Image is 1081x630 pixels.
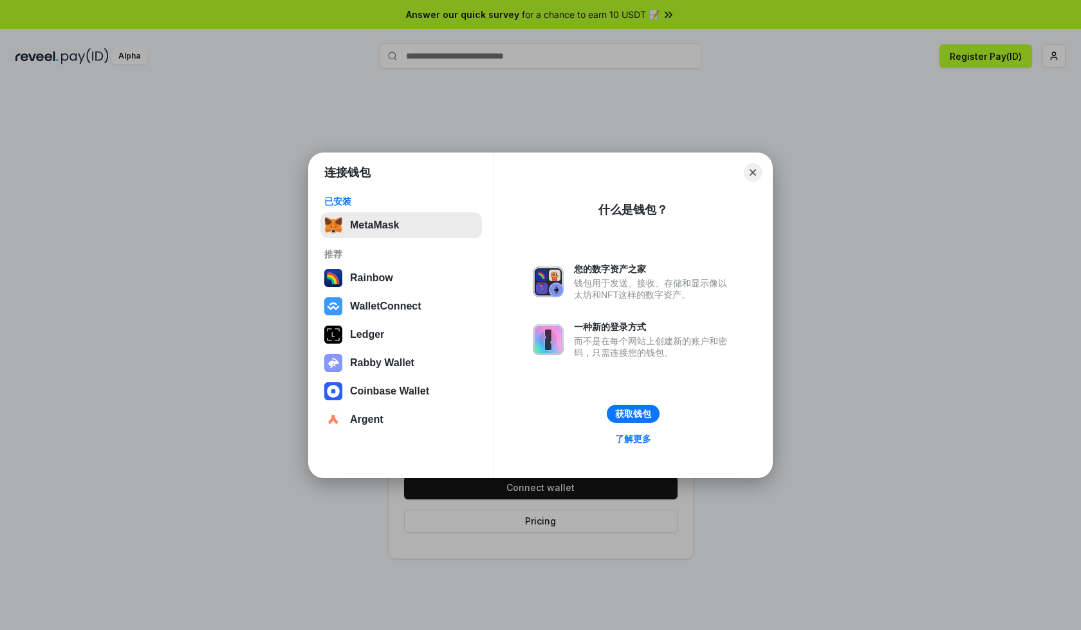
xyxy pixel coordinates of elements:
[574,263,734,275] div: 您的数字资产之家
[615,408,651,420] div: 获取钱包
[574,321,734,333] div: 一种新的登录方式
[350,329,384,340] div: Ledger
[320,378,482,404] button: Coinbase Wallet
[350,357,414,369] div: Rabby Wallet
[324,411,342,429] img: svg+xml,%3Csvg%20width%3D%2228%22%20height%3D%2228%22%20viewBox%3D%220%200%2028%2028%22%20fill%3D...
[320,407,482,432] button: Argent
[350,414,383,425] div: Argent
[350,301,421,312] div: WalletConnect
[324,216,342,234] img: svg+xml,%3Csvg%20fill%3D%22none%22%20height%3D%2233%22%20viewBox%3D%220%200%2035%2033%22%20width%...
[324,354,342,372] img: svg+xml,%3Csvg%20xmlns%3D%22http%3A%2F%2Fwww.w3.org%2F2000%2Fsvg%22%20fill%3D%22none%22%20viewBox...
[615,433,651,445] div: 了解更多
[320,293,482,319] button: WalletConnect
[350,385,429,397] div: Coinbase Wallet
[533,324,564,355] img: svg+xml,%3Csvg%20xmlns%3D%22http%3A%2F%2Fwww.w3.org%2F2000%2Fsvg%22%20fill%3D%22none%22%20viewBox...
[320,322,482,347] button: Ledger
[324,326,342,344] img: svg+xml,%3Csvg%20xmlns%3D%22http%3A%2F%2Fwww.w3.org%2F2000%2Fsvg%22%20width%3D%2228%22%20height%3...
[324,297,342,315] img: svg+xml,%3Csvg%20width%3D%2228%22%20height%3D%2228%22%20viewBox%3D%220%200%2028%2028%22%20fill%3D...
[744,163,762,181] button: Close
[350,272,393,284] div: Rainbow
[607,431,659,447] a: 了解更多
[324,269,342,287] img: svg+xml,%3Csvg%20width%3D%22120%22%20height%3D%22120%22%20viewBox%3D%220%200%20120%20120%22%20fil...
[320,350,482,376] button: Rabby Wallet
[350,219,399,231] div: MetaMask
[324,165,371,180] h1: 连接钱包
[574,335,734,358] div: 而不是在每个网站上创建新的账户和密码，只需连接您的钱包。
[324,248,478,260] div: 推荐
[320,212,482,238] button: MetaMask
[533,266,564,297] img: svg+xml,%3Csvg%20xmlns%3D%22http%3A%2F%2Fwww.w3.org%2F2000%2Fsvg%22%20fill%3D%22none%22%20viewBox...
[324,382,342,400] img: svg+xml,%3Csvg%20width%3D%2228%22%20height%3D%2228%22%20viewBox%3D%220%200%2028%2028%22%20fill%3D...
[320,265,482,291] button: Rainbow
[607,405,660,423] button: 获取钱包
[574,277,734,301] div: 钱包用于发送、接收、存储和显示像以太坊和NFT这样的数字资产。
[324,196,478,207] div: 已安装
[598,202,668,218] div: 什么是钱包？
